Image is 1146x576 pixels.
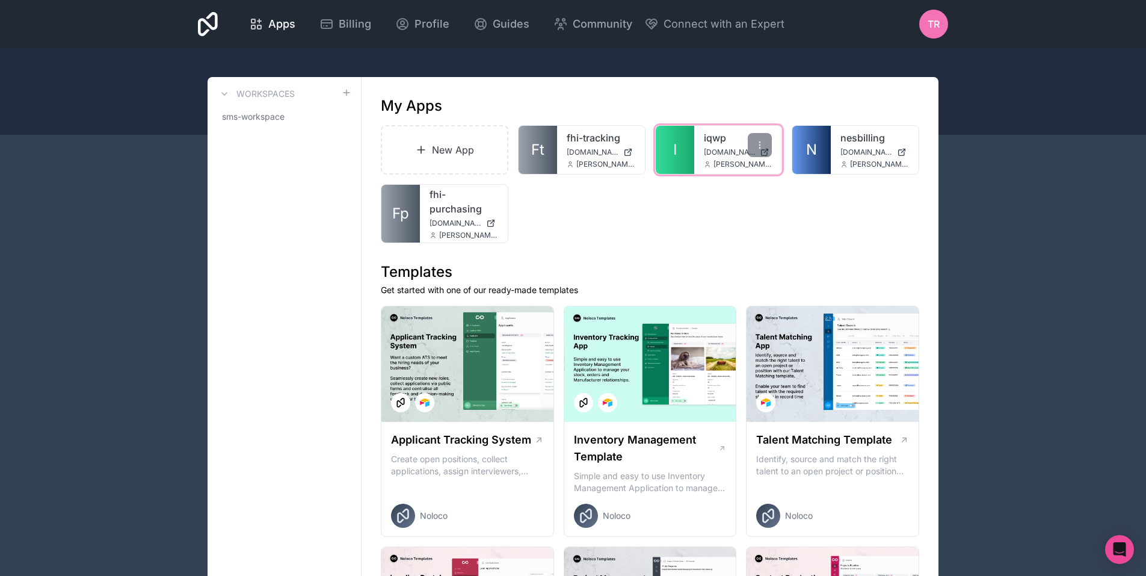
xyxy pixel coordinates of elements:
span: sms-workspace [222,111,285,123]
a: [DOMAIN_NAME] [430,218,498,228]
img: Airtable Logo [420,398,430,407]
img: Airtable Logo [603,398,612,407]
a: Fp [381,185,420,243]
p: Simple and easy to use Inventory Management Application to manage your stock, orders and Manufact... [574,470,727,494]
span: [DOMAIN_NAME] [430,218,481,228]
a: Guides [464,11,539,37]
span: Noloco [603,510,630,522]
a: sms-workspace [217,106,351,128]
a: Billing [310,11,381,37]
h1: Applicant Tracking System [391,432,531,448]
span: [PERSON_NAME][EMAIL_ADDRESS][DOMAIN_NAME] [576,159,635,169]
h3: Workspaces [236,88,295,100]
span: [PERSON_NAME][EMAIL_ADDRESS][DOMAIN_NAME] [850,159,909,169]
span: Billing [339,16,371,33]
span: [DOMAIN_NAME] [567,147,618,157]
a: Profile [386,11,459,37]
a: N [792,126,831,174]
a: New App [381,125,508,175]
a: fhi-tracking [567,131,635,145]
h1: Inventory Management Template [574,432,718,465]
span: Fp [392,204,409,223]
a: Apps [239,11,305,37]
span: [PERSON_NAME][EMAIL_ADDRESS][DOMAIN_NAME] [713,159,772,169]
h1: Talent Matching Template [756,432,892,448]
span: [DOMAIN_NAME] [840,147,892,157]
span: N [806,140,817,159]
a: fhi-purchasing [430,187,498,216]
a: iqwp [704,131,772,145]
span: [DOMAIN_NAME] [704,147,756,157]
p: Identify, source and match the right talent to an open project or position with our Talent Matchi... [756,453,909,477]
h1: My Apps [381,96,442,116]
span: Apps [268,16,295,33]
p: Create open positions, collect applications, assign interviewers, centralise candidate feedback a... [391,453,544,477]
a: [DOMAIN_NAME] [840,147,909,157]
span: Guides [493,16,529,33]
span: Noloco [420,510,448,522]
span: TR [928,17,940,31]
a: nesbilling [840,131,909,145]
button: Connect with an Expert [644,16,784,33]
span: Noloco [785,510,813,522]
h1: Templates [381,262,919,282]
img: Airtable Logo [761,398,771,407]
span: Profile [414,16,449,33]
span: I [673,140,677,159]
span: [PERSON_NAME][EMAIL_ADDRESS][DOMAIN_NAME] [439,231,498,240]
a: [DOMAIN_NAME] [567,147,635,157]
p: Get started with one of our ready-made templates [381,284,919,296]
a: Community [544,11,642,37]
a: Workspaces [217,87,295,101]
div: Open Intercom Messenger [1105,535,1134,564]
a: Ft [519,126,557,174]
span: Community [573,16,632,33]
a: I [656,126,694,174]
span: Ft [531,140,544,159]
a: [DOMAIN_NAME] [704,147,772,157]
span: Connect with an Expert [664,16,784,33]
